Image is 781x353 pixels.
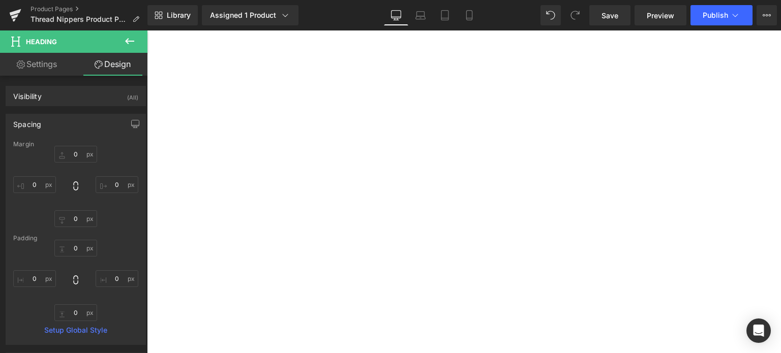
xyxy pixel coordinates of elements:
[54,210,97,227] input: 0
[433,5,457,25] a: Tablet
[602,10,618,21] span: Save
[54,240,97,256] input: 0
[540,5,561,25] button: Undo
[76,53,149,76] a: Design
[54,304,97,321] input: 0
[384,5,408,25] a: Desktop
[13,270,56,287] input: 0
[147,5,198,25] a: New Library
[690,5,753,25] button: Publish
[647,10,674,21] span: Preview
[746,318,771,343] div: Open Intercom Messenger
[457,5,482,25] a: Mobile
[13,235,138,242] div: Padding
[54,146,97,163] input: 0
[31,15,128,23] span: Thread Nippers Product Page Final 1
[167,11,191,20] span: Library
[96,176,138,193] input: 0
[565,5,585,25] button: Redo
[26,38,57,46] span: Heading
[210,10,290,20] div: Assigned 1 Product
[408,5,433,25] a: Laptop
[96,270,138,287] input: 0
[13,326,138,334] a: Setup Global Style
[127,86,138,103] div: (All)
[703,11,728,19] span: Publish
[13,176,56,193] input: 0
[31,5,147,13] a: Product Pages
[635,5,686,25] a: Preview
[757,5,777,25] button: More
[13,141,138,148] div: Margin
[13,114,41,129] div: Spacing
[13,86,42,101] div: Visibility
